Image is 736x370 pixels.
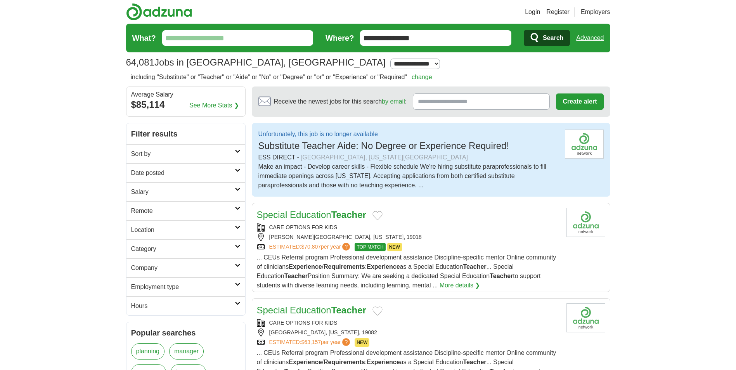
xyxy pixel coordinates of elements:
[372,306,383,316] button: Add to favorite jobs
[126,220,245,239] a: Location
[463,359,486,365] strong: Teacher
[331,305,366,315] strong: Teacher
[131,92,241,98] div: Average Salary
[258,130,509,139] p: Unfortunately, this job is no longer available
[269,243,352,251] a: ESTIMATED:$70,807per year?
[284,273,308,279] strong: Teacher
[131,343,165,360] a: planning
[524,30,570,46] button: Search
[440,281,480,290] a: More details ❯
[126,3,192,21] img: Adzuna logo
[126,144,245,163] a: Sort by
[326,32,354,44] label: Where?
[126,182,245,201] a: Salary
[546,7,570,17] a: Register
[355,338,369,347] span: NEW
[131,327,241,339] h2: Popular searches
[257,233,560,241] div: [PERSON_NAME][GEOGRAPHIC_DATA], [US_STATE], 19018
[131,244,235,254] h2: Category
[490,273,513,279] strong: Teacher
[372,211,383,220] button: Add to favorite jobs
[126,163,245,182] a: Date posted
[126,239,245,258] a: Category
[324,263,365,270] strong: Requirements
[131,282,235,292] h2: Employment type
[565,130,604,159] img: Real Jobs Network logo
[301,339,321,345] span: $63,157
[131,168,235,178] h2: Date posted
[131,206,235,216] h2: Remote
[412,74,432,80] a: change
[126,201,245,220] a: Remote
[258,153,559,162] div: ESS DIRECT
[463,263,486,270] strong: Teacher
[126,57,386,67] h1: Jobs in [GEOGRAPHIC_DATA], [GEOGRAPHIC_DATA]
[131,73,432,82] h2: including "Substitute" or "Teacher" or "Aide" or "No" or "Degree" or "or" or "Experience" or "Req...
[355,243,385,251] span: TOP MATCH
[324,359,365,365] strong: Requirements
[387,243,402,251] span: NEW
[274,97,407,106] span: Receive the newest jobs for this search :
[297,153,299,162] span: -
[269,338,352,347] a: ESTIMATED:$63,157per year?
[367,359,400,365] strong: Experience
[367,263,400,270] strong: Experience
[131,98,241,112] div: $85,114
[131,187,235,197] h2: Salary
[382,98,405,105] a: by email
[289,359,322,365] strong: Experience
[131,149,235,159] h2: Sort by
[169,343,204,360] a: manager
[257,209,366,220] a: Special EducationTeacher
[132,32,156,44] label: What?
[126,296,245,315] a: Hours
[556,93,603,110] button: Create alert
[189,101,239,110] a: See More Stats ❯
[131,263,235,273] h2: Company
[257,223,560,232] div: CARE OPTIONS FOR KIDS
[301,244,321,250] span: $70,807
[257,305,366,315] a: Special EducationTeacher
[301,153,468,162] div: [GEOGRAPHIC_DATA], [US_STATE][GEOGRAPHIC_DATA]
[257,329,560,337] div: [GEOGRAPHIC_DATA], [US_STATE], 19082
[566,208,605,237] img: Company logo
[126,277,245,296] a: Employment type
[126,258,245,277] a: Company
[289,263,322,270] strong: Experience
[342,338,350,346] span: ?
[131,225,235,235] h2: Location
[258,162,559,190] div: Make an impact - Develop career skills - Flexible schedule We're hiring substitute paraprofession...
[576,30,604,46] a: Advanced
[581,7,610,17] a: Employers
[566,303,605,332] img: Company logo
[126,123,245,144] h2: Filter results
[258,140,509,151] span: Substitute Teacher Aide: No Degree or Experience Required!
[342,243,350,251] span: ?
[525,7,540,17] a: Login
[543,30,563,46] span: Search
[331,209,366,220] strong: Teacher
[257,319,560,327] div: CARE OPTIONS FOR KIDS
[131,301,235,311] h2: Hours
[257,254,556,289] span: ... CEUs Referral program Professional development assistance Discipline-specific mentor Online c...
[126,55,154,69] span: 64,081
